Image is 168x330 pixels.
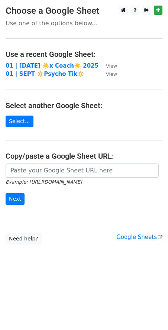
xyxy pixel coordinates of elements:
a: Select... [6,116,33,127]
a: View [98,62,117,69]
h4: Select another Google Sheet: [6,101,162,110]
a: View [98,71,117,77]
small: View [106,71,117,77]
a: 01 | SEPT 🔆Psycho Tik🔆 [6,71,84,77]
a: 01 | [DATE] ☀️x Coach☀️ 2025 [6,62,98,69]
h4: Use a recent Google Sheet: [6,50,162,59]
h3: Choose a Google Sheet [6,6,162,16]
a: Need help? [6,233,42,245]
a: Google Sheets [116,234,162,240]
h4: Copy/paste a Google Sheet URL: [6,152,162,161]
input: Paste your Google Sheet URL here [6,164,159,178]
p: Use one of the options below... [6,19,162,27]
small: View [106,63,117,69]
small: Example: [URL][DOMAIN_NAME] [6,179,82,185]
input: Next [6,193,25,205]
